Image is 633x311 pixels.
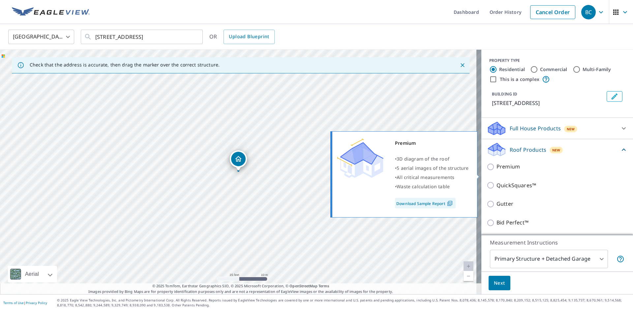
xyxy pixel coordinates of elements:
[395,182,469,191] div: •
[487,120,628,136] div: Full House ProductsNew
[607,91,622,102] button: Edit building 1
[397,183,450,190] span: Waste calculation table
[8,28,74,46] div: [GEOGRAPHIC_DATA]
[57,298,630,308] p: © 2025 Eagle View Technologies, Inc. and Pictometry International Corp. All Rights Reserved. Repo...
[3,300,24,305] a: Terms of Use
[464,271,473,281] a: Current Level 20, Zoom Out
[3,301,47,305] p: |
[397,174,454,180] span: All critical measurements
[552,147,560,153] span: New
[26,300,47,305] a: Privacy Policy
[23,266,41,282] div: Aerial
[229,33,269,41] span: Upload Blueprint
[490,250,608,268] div: Primary Structure + Detached Garage
[397,165,468,171] span: 5 aerial images of the structure
[489,276,510,291] button: Next
[395,164,469,173] div: •
[152,283,329,289] span: © 2025 TomTom, Earthstar Geographics SIO, © 2025 Microsoft Corporation, ©
[494,279,505,287] span: Next
[30,62,220,68] p: Check that the address is accurate, then drag the marker over the correct structure.
[497,200,513,208] p: Gutter
[492,99,604,107] p: [STREET_ADDRESS]
[500,76,539,83] label: This is a complex
[224,30,274,44] a: Upload Blueprint
[95,28,189,46] input: Search by address or latitude-longitude
[209,30,275,44] div: OR
[395,139,469,148] div: Premium
[490,239,624,246] p: Measurement Instructions
[497,181,536,190] p: QuickSquares™
[395,198,456,208] a: Download Sample Report
[8,266,57,282] div: Aerial
[510,124,561,132] p: Full House Products
[230,150,247,171] div: Dropped pin, building 1, Residential property, 4701 Sunnyview Dr Saint Louis, MO 63128
[445,200,454,206] img: Pdf Icon
[497,219,528,227] p: Bid Perfect™
[289,283,317,288] a: OpenStreetMap
[497,163,520,171] p: Premium
[487,142,628,157] div: Roof ProductsNew
[489,58,625,64] div: PROPERTY TYPE
[395,154,469,164] div: •
[492,91,517,97] p: BUILDING ID
[530,5,575,19] a: Cancel Order
[464,261,473,271] a: Current Level 20, Zoom In Disabled
[499,66,525,73] label: Residential
[583,66,611,73] label: Multi-Family
[395,173,469,182] div: •
[617,255,624,263] span: Your report will include the primary structure and a detached garage if one exists.
[581,5,596,19] div: BC
[540,66,567,73] label: Commercial
[397,156,449,162] span: 3D diagram of the roof
[458,61,467,69] button: Close
[12,7,90,17] img: EV Logo
[318,283,329,288] a: Terms
[567,126,575,132] span: New
[337,139,383,178] img: Premium
[510,146,546,154] p: Roof Products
